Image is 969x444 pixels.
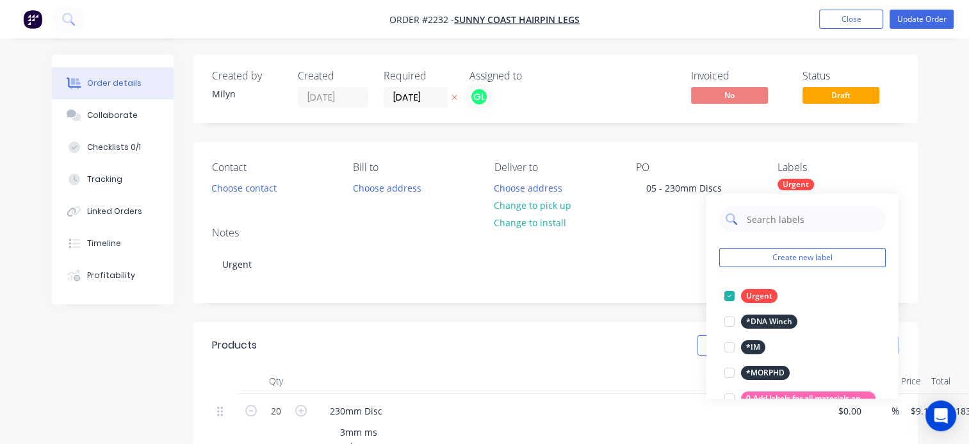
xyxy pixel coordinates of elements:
div: Labels [778,161,899,174]
div: Price [896,368,926,394]
button: 0-Add labels for all materials and processes here [719,390,880,407]
div: Timeline [87,238,121,249]
div: Milyn [212,87,282,101]
div: 230mm Disc [320,402,393,420]
button: GL [469,87,489,106]
div: 0-Add labels for all materials and processes here [740,391,875,406]
button: Choose address [346,179,428,196]
div: Urgent [778,179,814,190]
div: Linked Orders [87,206,142,217]
button: Urgent [719,287,782,305]
div: Collaborate [87,110,138,121]
button: Choose contact [204,179,283,196]
div: 05 - 230mm Discs [636,179,732,197]
div: Checklists 0/1 [87,142,141,153]
div: Total [926,368,956,394]
button: Update Order [890,10,954,29]
div: Urgent [212,245,899,284]
span: Draft [802,87,879,103]
img: Factory [23,10,42,29]
input: Search labels [745,206,879,232]
button: Change to pick up [487,197,578,214]
button: Tracking [52,163,174,195]
button: Create new label [719,248,885,267]
button: Order details [52,67,174,99]
div: Tracking [87,174,122,185]
div: Profitability [87,270,135,281]
button: Timeline [52,227,174,259]
button: Show / Hide columns [697,335,796,356]
div: Deliver to [494,161,615,174]
button: Checklists 0/1 [52,131,174,163]
div: Products [212,338,257,353]
div: Invoiced [691,70,787,82]
div: Qty [238,368,314,394]
div: Contact [212,161,333,174]
div: Required [384,70,454,82]
a: Sunny Coast Hairpin Legs [454,13,580,26]
div: Urgent [740,289,777,303]
div: Notes [212,227,899,239]
button: Change to install [487,214,573,231]
span: Order #2232 - [389,13,454,26]
button: Close [819,10,883,29]
div: Open Intercom Messenger [925,400,956,431]
div: Status [802,70,899,82]
div: Bill to [353,161,474,174]
div: *MORPHD [740,366,789,380]
div: Created by [212,70,282,82]
div: *DNA Winch [740,315,797,329]
button: Collaborate [52,99,174,131]
button: Profitability [52,259,174,292]
div: Order details [87,78,142,89]
div: Assigned to [469,70,598,82]
button: *DNA Winch [719,313,802,331]
span: No [691,87,768,103]
div: PO [636,161,757,174]
div: Created [298,70,368,82]
span: % [892,404,899,418]
button: Linked Orders [52,195,174,227]
button: *MORPHD [719,364,794,382]
button: Choose address [487,179,569,196]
